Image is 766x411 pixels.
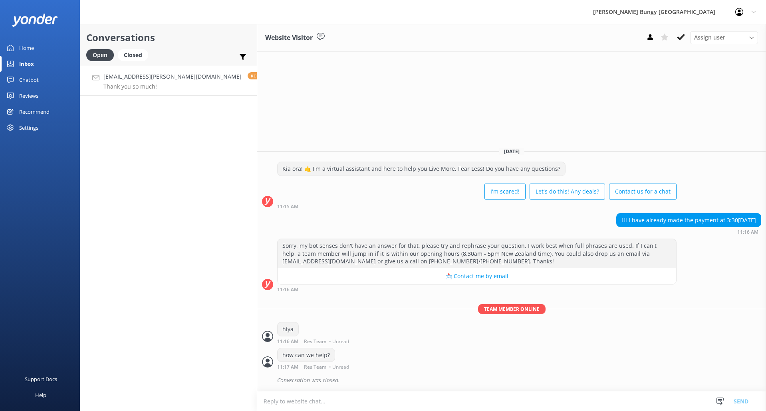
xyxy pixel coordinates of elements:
[80,66,257,96] a: [EMAIL_ADDRESS][PERSON_NAME][DOMAIN_NAME]Thank you so much!Reply
[616,229,761,235] div: Aug 31 2025 11:16am (UTC +12:00) Pacific/Auckland
[103,83,242,90] p: Thank you so much!
[278,348,335,362] div: how can we help?
[478,304,546,314] span: Team member online
[248,72,273,79] span: Reply
[484,184,526,200] button: I'm scared!
[19,40,34,56] div: Home
[265,33,313,43] h3: Website Visitor
[617,213,761,227] div: Hi I have already made the payment at 3:30[DATE]
[609,184,677,200] button: Contact us for a chat
[277,364,351,370] div: Aug 31 2025 11:17am (UTC +12:00) Pacific/Auckland
[86,30,251,45] h2: Conversations
[304,365,326,370] span: Res Team
[277,204,298,209] strong: 11:15 AM
[19,104,50,120] div: Recommend
[277,287,298,292] strong: 11:16 AM
[277,338,351,344] div: Aug 31 2025 11:16am (UTC +12:00) Pacific/Auckland
[329,365,349,370] span: • Unread
[118,50,152,59] a: Closed
[86,49,114,61] div: Open
[329,339,349,344] span: • Unread
[277,373,761,387] div: Conversation was closed.
[19,56,34,72] div: Inbox
[86,50,118,59] a: Open
[278,162,565,176] div: Kia ora! 🤙 I'm a virtual assistant and here to help you Live More, Fear Less! Do you have any que...
[19,72,39,88] div: Chatbot
[278,322,298,336] div: hiya
[118,49,148,61] div: Closed
[25,371,57,387] div: Support Docs
[277,365,298,370] strong: 11:17 AM
[278,268,676,284] button: 📩 Contact me by email
[19,120,38,136] div: Settings
[690,31,758,44] div: Assign User
[694,33,725,42] span: Assign user
[304,339,326,344] span: Res Team
[35,387,46,403] div: Help
[277,287,677,292] div: Aug 31 2025 11:16am (UTC +12:00) Pacific/Auckland
[499,148,524,155] span: [DATE]
[277,339,298,344] strong: 11:16 AM
[12,14,58,27] img: yonder-white-logo.png
[277,204,677,209] div: Aug 31 2025 11:15am (UTC +12:00) Pacific/Auckland
[530,184,605,200] button: Let's do this! Any deals?
[278,239,676,268] div: Sorry, my bot senses don't have an answer for that, please try and rephrase your question, I work...
[19,88,38,104] div: Reviews
[737,230,758,235] strong: 11:16 AM
[262,373,761,387] div: 2025-08-30T23:17:09.428
[103,72,242,81] h4: [EMAIL_ADDRESS][PERSON_NAME][DOMAIN_NAME]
